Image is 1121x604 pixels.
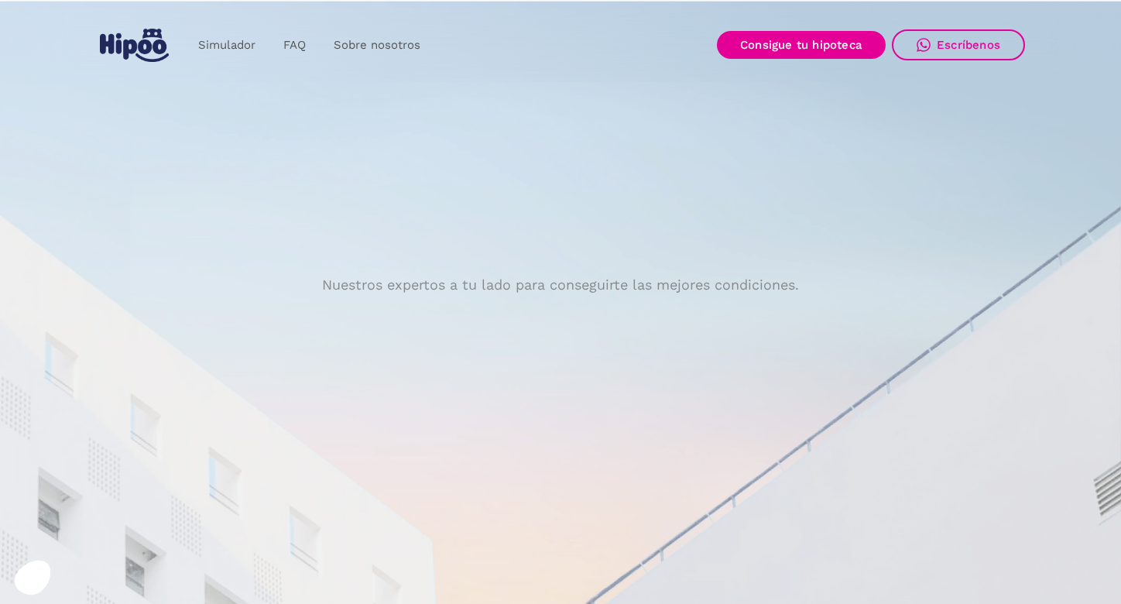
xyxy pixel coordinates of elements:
[322,279,799,291] p: Nuestros expertos a tu lado para conseguirte las mejores condiciones.
[269,30,320,60] a: FAQ
[96,22,172,68] a: home
[320,30,434,60] a: Sobre nosotros
[892,29,1025,60] a: Escríbenos
[184,30,269,60] a: Simulador
[717,31,886,59] a: Consigue tu hipoteca
[937,38,1000,52] div: Escríbenos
